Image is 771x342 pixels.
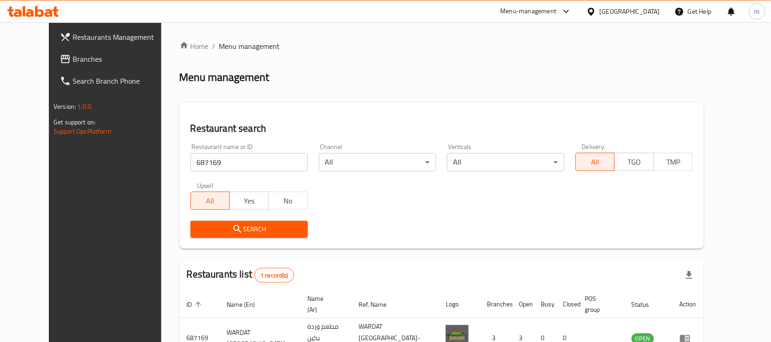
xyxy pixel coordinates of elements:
[533,290,555,318] th: Busy
[618,155,650,169] span: TGO
[555,290,577,318] th: Closed
[755,6,760,16] span: m
[73,32,170,43] span: Restaurants Management
[678,264,700,286] div: Export file
[632,299,661,310] span: Status
[53,70,178,92] a: Search Branch Phone
[614,153,654,171] button: TGO
[480,290,512,318] th: Branches
[512,290,533,318] th: Open
[576,153,615,171] button: All
[580,155,611,169] span: All
[307,293,340,315] span: Name (Ar)
[187,299,204,310] span: ID
[190,122,693,135] h2: Restaurant search
[180,41,704,52] nav: breadcrumb
[53,26,178,48] a: Restaurants Management
[180,41,209,52] a: Home
[73,53,170,64] span: Branches
[180,70,269,85] h2: Menu management
[195,194,226,208] span: All
[438,290,480,318] th: Logo
[212,41,216,52] li: /
[359,299,398,310] span: Ref. Name
[227,299,267,310] span: Name (En)
[190,192,230,210] button: All
[255,271,294,280] span: 1 record(s)
[319,153,436,171] div: All
[53,48,178,70] a: Branches
[658,155,689,169] span: TMP
[672,290,704,318] th: Action
[190,221,308,238] button: Search
[77,101,91,112] span: 1.0.0
[268,192,307,210] button: No
[53,125,111,137] a: Support.OpsPlatform
[190,153,308,171] input: Search for restaurant name or ID..
[600,6,660,16] div: [GEOGRAPHIC_DATA]
[233,194,265,208] span: Yes
[53,101,76,112] span: Version:
[198,224,301,235] span: Search
[254,268,294,283] div: Total records count
[585,293,613,315] span: POS group
[219,41,280,52] span: Menu management
[73,75,170,86] span: Search Branch Phone
[229,192,269,210] button: Yes
[272,194,304,208] span: No
[447,153,565,171] div: All
[187,267,294,283] h2: Restaurants list
[582,144,605,150] label: Delivery
[654,153,693,171] button: TMP
[53,116,95,128] span: Get support on:
[501,6,557,17] div: Menu-management
[197,182,214,189] label: Upsell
